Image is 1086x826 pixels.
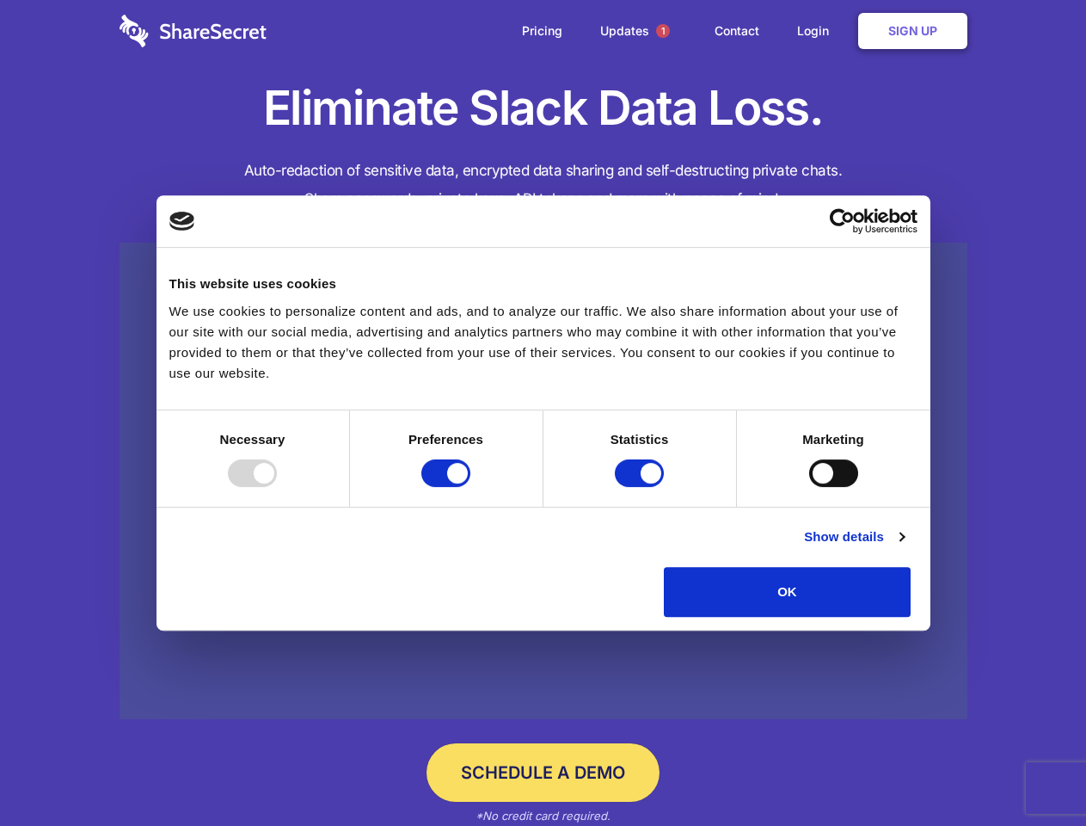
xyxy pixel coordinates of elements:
strong: Preferences [408,432,483,447]
div: We use cookies to personalize content and ads, and to analyze our traffic. We also share informat... [169,301,917,384]
a: Schedule a Demo [426,743,660,802]
em: *No credit card required. [476,809,610,823]
strong: Statistics [610,432,669,447]
a: Sign Up [858,13,967,49]
a: Show details [804,527,904,547]
span: 1 [656,24,670,38]
h4: Auto-redaction of sensitive data, encrypted data sharing and self-destructing private chats. Shar... [120,157,967,213]
strong: Necessary [220,432,285,447]
a: Contact [697,4,776,58]
div: This website uses cookies [169,274,917,294]
a: Login [780,4,855,58]
a: Wistia video thumbnail [120,243,967,720]
h1: Eliminate Slack Data Loss. [120,77,967,139]
img: logo [169,212,195,231]
a: Usercentrics Cookiebot - opens in a new window [767,208,917,234]
button: OK [664,567,911,617]
img: logo-wordmark-white-trans-d4663122ce5f474addd5e946df7df03e33cb6a1c49d2221995e7729f52c070b2.svg [120,15,267,47]
strong: Marketing [802,432,864,447]
a: Pricing [505,4,580,58]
